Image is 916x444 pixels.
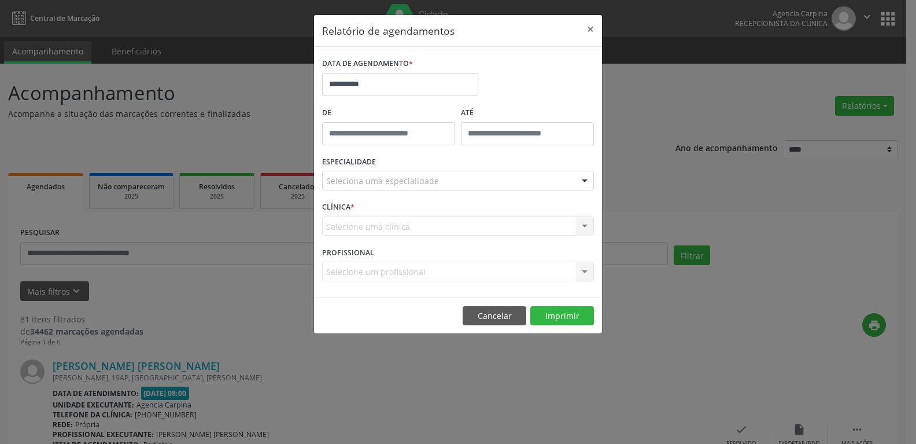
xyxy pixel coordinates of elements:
button: Cancelar [463,306,526,326]
span: Seleciona uma especialidade [326,175,439,187]
button: Close [579,15,602,43]
label: DATA DE AGENDAMENTO [322,55,413,73]
label: ATÉ [461,104,594,122]
label: CLÍNICA [322,199,354,217]
h5: Relatório de agendamentos [322,23,455,38]
label: De [322,104,455,122]
button: Imprimir [530,306,594,326]
label: PROFISSIONAL [322,244,374,262]
label: ESPECIALIDADE [322,153,376,171]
